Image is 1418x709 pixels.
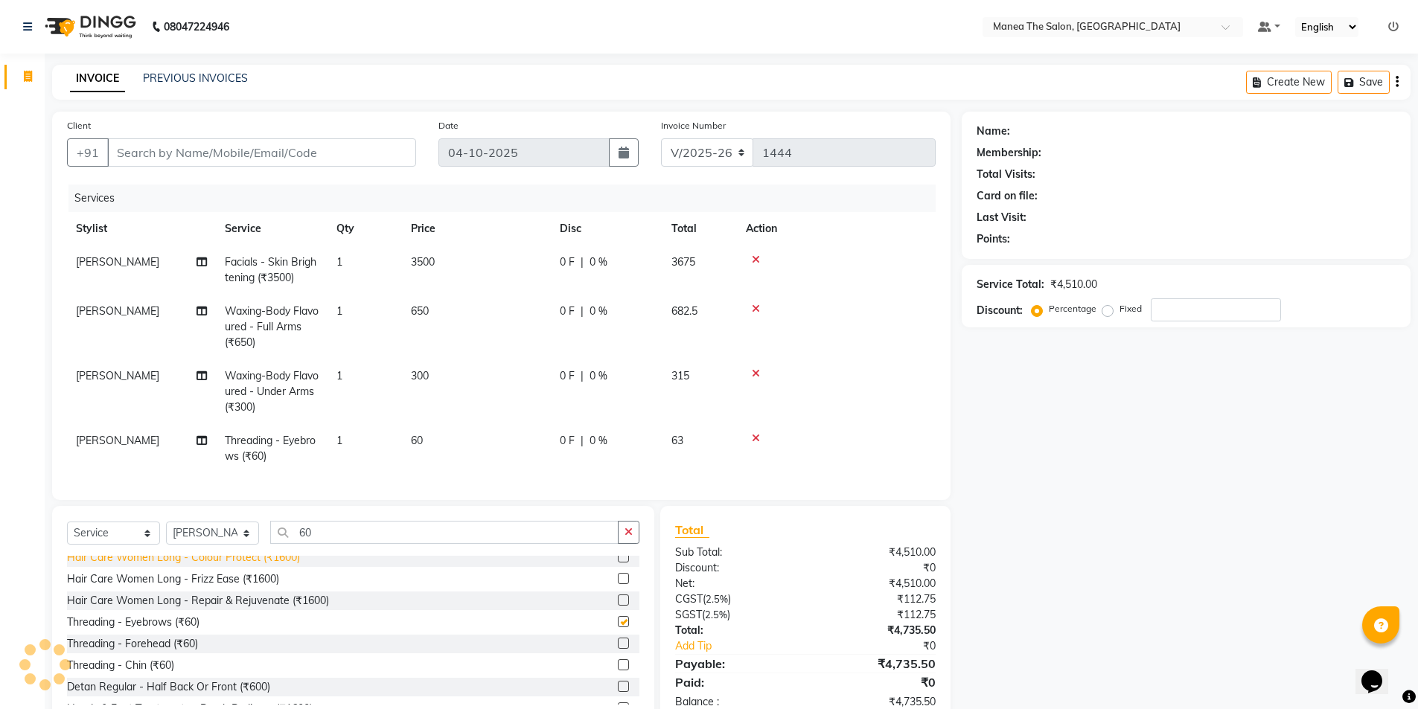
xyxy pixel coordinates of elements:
[67,658,174,673] div: Threading - Chin (₹60)
[1246,71,1332,94] button: Create New
[216,212,328,246] th: Service
[560,433,575,449] span: 0 F
[977,303,1023,318] div: Discount:
[67,679,270,695] div: Detan Regular - Half Back Or Front (₹600)
[336,369,342,382] span: 1
[977,145,1041,161] div: Membership:
[67,636,198,652] div: Threading - Forehead (₹60)
[664,576,805,591] div: Net:
[737,212,936,246] th: Action
[560,254,575,270] span: 0 F
[581,254,584,270] span: |
[560,304,575,319] span: 0 F
[829,638,947,654] div: ₹0
[675,522,709,538] span: Total
[38,6,140,48] img: logo
[671,434,683,447] span: 63
[977,123,1010,139] div: Name:
[551,212,662,246] th: Disc
[1050,277,1097,292] div: ₹4,510.00
[661,119,726,132] label: Invoice Number
[76,255,159,269] span: [PERSON_NAME]
[411,369,429,382] span: 300
[590,304,607,319] span: 0 %
[76,434,159,447] span: [PERSON_NAME]
[664,545,805,560] div: Sub Total:
[225,369,319,414] span: Waxing-Body Flavoured - Under Arms (₹300)
[67,119,91,132] label: Client
[76,304,159,318] span: [PERSON_NAME]
[977,188,1038,204] div: Card on file:
[411,304,429,318] span: 650
[675,592,703,606] span: CGST
[70,65,125,92] a: INVOICE
[664,673,805,691] div: Paid:
[225,434,316,463] span: Threading - Eyebrows (₹60)
[1120,302,1142,315] label: Fixed
[438,119,459,132] label: Date
[67,138,109,167] button: +91
[328,212,402,246] th: Qty
[67,550,300,565] div: Hair Care Women Long - Colour Protect (₹1600)
[402,212,551,246] th: Price
[805,545,947,560] div: ₹4,510.00
[675,608,702,621] span: SGST
[67,571,279,587] div: Hair Care Women Long - Frizz Ease (₹1600)
[270,521,619,544] input: Search or Scan
[560,368,575,384] span: 0 F
[664,591,805,607] div: ( )
[662,212,737,246] th: Total
[336,255,342,269] span: 1
[68,185,947,212] div: Services
[977,210,1026,225] div: Last Visit:
[671,304,697,318] span: 682.5
[581,368,584,384] span: |
[977,231,1010,247] div: Points:
[164,6,229,48] b: 08047224946
[107,138,416,167] input: Search by Name/Mobile/Email/Code
[1355,649,1403,694] iframe: chat widget
[671,255,695,269] span: 3675
[664,560,805,576] div: Discount:
[805,560,947,576] div: ₹0
[581,433,584,449] span: |
[805,591,947,607] div: ₹112.75
[67,212,216,246] th: Stylist
[671,369,689,382] span: 315
[706,593,728,605] span: 2.5%
[1338,71,1390,94] button: Save
[664,607,805,623] div: ( )
[664,655,805,673] div: Payable:
[664,638,828,654] a: Add Tip
[411,434,423,447] span: 60
[805,623,947,638] div: ₹4,735.50
[805,655,947,673] div: ₹4,735.50
[590,254,607,270] span: 0 %
[705,609,727,620] span: 2.5%
[977,167,1035,182] div: Total Visits:
[67,615,199,630] div: Threading - Eyebrows (₹60)
[805,607,947,623] div: ₹112.75
[76,369,159,382] span: [PERSON_NAME]
[1049,302,1096,315] label: Percentage
[143,71,248,85] a: PREVIOUS INVOICES
[225,304,319,349] span: Waxing-Body Flavoured - Full Arms (₹650)
[977,277,1044,292] div: Service Total:
[805,673,947,691] div: ₹0
[590,433,607,449] span: 0 %
[664,623,805,638] div: Total:
[225,255,316,284] span: Facials - Skin Brightening (₹3500)
[805,576,947,591] div: ₹4,510.00
[67,593,329,609] div: Hair Care Women Long - Repair & Rejuvenate (₹1600)
[411,255,435,269] span: 3500
[336,434,342,447] span: 1
[581,304,584,319] span: |
[590,368,607,384] span: 0 %
[336,304,342,318] span: 1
